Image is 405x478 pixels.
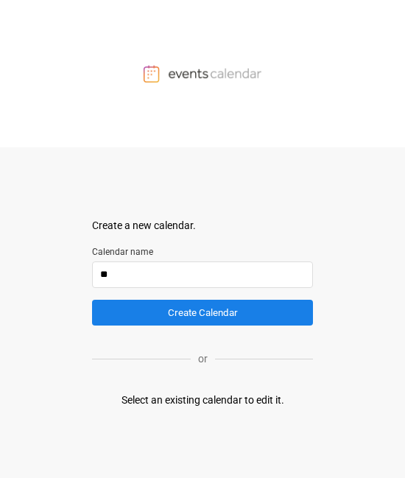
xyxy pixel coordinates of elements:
[92,300,313,326] button: Create Calendar
[92,218,313,233] div: Create a new calendar.
[121,393,284,408] div: Select an existing calendar to edit it.
[191,351,215,367] p: or
[144,65,261,82] img: Events Calendar
[92,245,313,259] label: Calendar name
